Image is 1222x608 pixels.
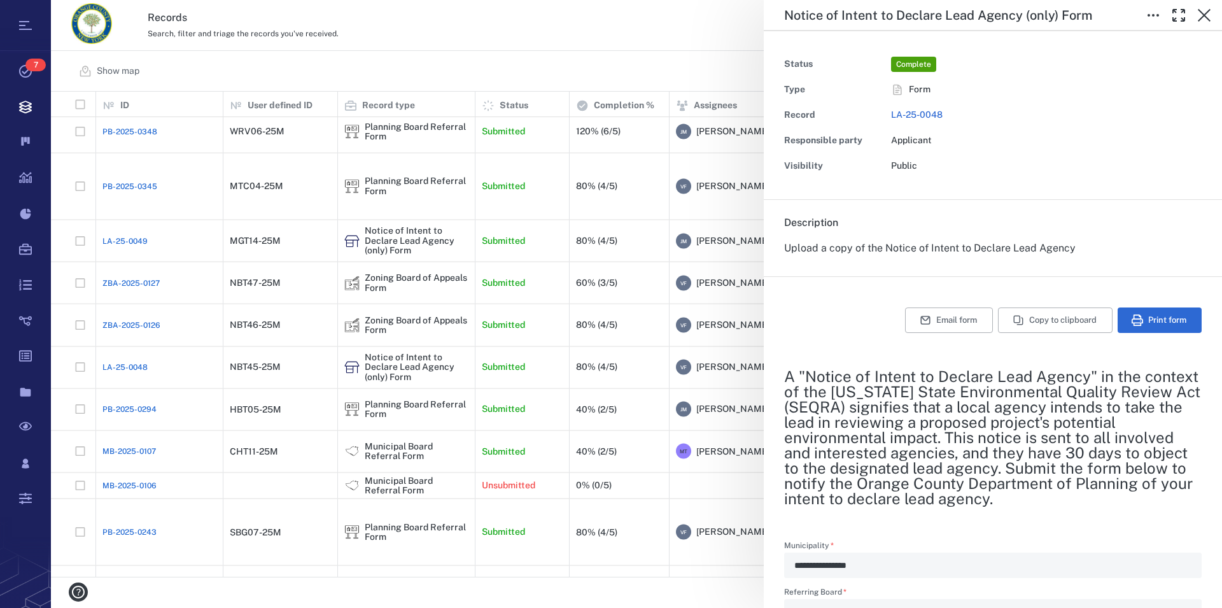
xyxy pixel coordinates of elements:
span: 7 [25,59,46,71]
button: Toggle Fullscreen [1166,3,1191,28]
h5: Notice of Intent to Declare Lead Agency (only) Form [784,8,1092,24]
div: Responsible party [784,132,886,150]
p: Upload a copy of the Notice of Intent to Declare Lead Agency [784,241,1202,256]
label: Municipality [784,542,1202,553]
a: LA-25-0048 [891,110,943,120]
div: Visibility [784,157,886,175]
h2: A "Notice of Intent to Declare Lead Agency" in the context of the [US_STATE] State Environmental ... [784,369,1202,506]
span: Complete [894,59,934,70]
button: Close [1191,3,1217,28]
div: Type [784,81,886,99]
div: Municipality [784,553,1202,578]
span: Public [891,160,917,171]
span: Form [909,83,931,96]
div: Record [784,106,886,124]
h6: Description [784,215,1202,230]
button: Print form [1118,308,1202,333]
span: Applicant [891,135,932,145]
button: Toggle to Edit Boxes [1141,3,1166,28]
button: Email form [905,308,993,333]
div: Status [784,55,886,73]
span: Help [29,9,53,20]
label: Referring Board [784,588,1202,599]
button: Copy to clipboard [998,308,1113,333]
